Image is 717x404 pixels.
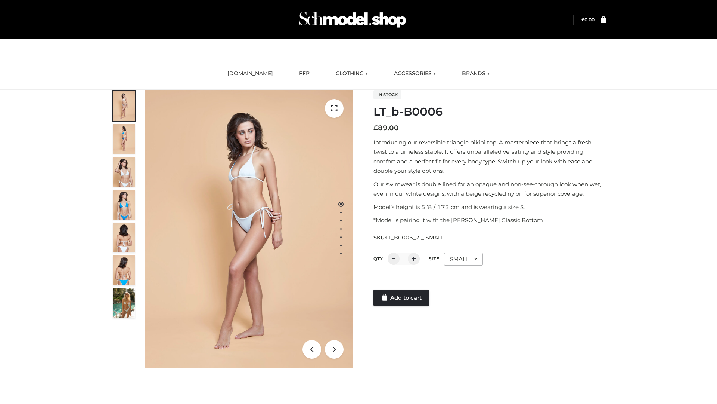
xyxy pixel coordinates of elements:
[330,65,373,82] a: CLOTHING
[113,288,135,318] img: Arieltop_CloudNine_AzureSky2.jpg
[373,90,401,99] span: In stock
[113,255,135,285] img: ArielClassicBikiniTop_CloudNine_AzureSky_OW114ECO_8-scaled.jpg
[373,138,606,176] p: Introducing our reversible triangle bikini top. A masterpiece that brings a fresh twist to a time...
[429,256,440,261] label: Size:
[581,17,595,22] bdi: 0.00
[113,91,135,121] img: ArielClassicBikiniTop_CloudNine_AzureSky_OW114ECO_1-scaled.jpg
[386,234,444,241] span: LT_B0006_2-_-SMALL
[373,180,606,199] p: Our swimwear is double lined for an opaque and non-see-through look when wet, even in our white d...
[373,290,429,306] a: Add to cart
[373,215,606,225] p: *Model is pairing it with the [PERSON_NAME] Classic Bottom
[373,233,445,242] span: SKU:
[373,256,384,261] label: QTY:
[113,190,135,220] img: ArielClassicBikiniTop_CloudNine_AzureSky_OW114ECO_4-scaled.jpg
[373,202,606,212] p: Model’s height is 5 ‘8 / 173 cm and is wearing a size S.
[113,157,135,187] img: ArielClassicBikiniTop_CloudNine_AzureSky_OW114ECO_3-scaled.jpg
[373,124,378,132] span: £
[581,17,595,22] a: £0.00
[373,124,399,132] bdi: 89.00
[113,223,135,252] img: ArielClassicBikiniTop_CloudNine_AzureSky_OW114ECO_7-scaled.jpg
[294,65,315,82] a: FFP
[456,65,495,82] a: BRANDS
[113,124,135,154] img: ArielClassicBikiniTop_CloudNine_AzureSky_OW114ECO_2-scaled.jpg
[373,105,606,119] h1: LT_b-B0006
[581,17,584,22] span: £
[444,253,483,266] div: SMALL
[145,90,353,368] img: ArielClassicBikiniTop_CloudNine_AzureSky_OW114ECO_1
[297,5,409,34] img: Schmodel Admin 964
[388,65,441,82] a: ACCESSORIES
[222,65,279,82] a: [DOMAIN_NAME]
